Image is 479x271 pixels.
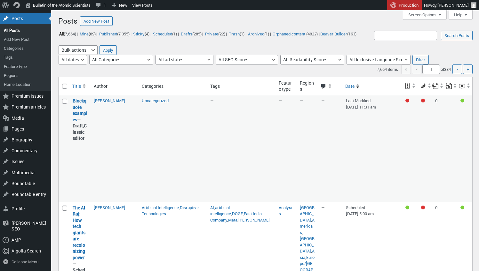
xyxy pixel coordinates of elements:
th: Categories [139,77,207,95]
span: (7,664) [64,31,76,37]
li: | [152,30,179,38]
span: Comments [321,84,327,90]
ul: | [58,30,357,38]
span: Draft, [73,123,84,129]
li: | [180,30,203,38]
a: Private(22) [204,30,226,37]
div: Focus keyphrase not set [405,99,409,102]
a: Drafts(285) [180,30,202,37]
div: Good [405,206,409,209]
li: | [228,30,246,38]
span: (7,355) [117,31,130,37]
span: (1) [264,31,269,37]
a: Inclusive language score [459,80,471,92]
a: Date [343,80,401,92]
a: Disruptive Technologies [142,205,199,217]
div: Good [460,99,464,102]
li: | [132,30,151,38]
input: Apply [100,45,117,55]
span: (22) [218,31,225,37]
a: Trash(1) [228,30,245,37]
span: Classic editor [73,123,87,141]
a: DOGE [232,211,243,216]
a: Outgoing internal links [432,80,444,92]
button: Help [449,10,473,20]
a: East India Company [210,211,262,223]
a: Archived(1) [247,30,270,37]
a: Asia [300,248,315,260]
a: Title Sort ascending. [69,80,91,92]
span: 7,664 items [377,66,398,72]
a: Next page [452,64,462,74]
span: — [210,98,214,103]
a: Comments Sort ascending. [318,80,343,92]
li: | [98,30,131,38]
a: SEO score [401,80,416,92]
li: | [247,30,271,38]
a: Artificial Intelligence [142,205,179,210]
span: — [321,205,325,210]
span: Date [345,83,355,89]
a: [GEOGRAPHIC_DATA] [300,205,315,223]
a: artificial intelligence [210,205,231,217]
span: (89) [89,31,96,37]
span: — [300,98,303,103]
a: Americas [300,217,315,235]
th: Author [91,77,138,95]
td: 0 [432,95,445,202]
a: [PERSON_NAME] [94,205,125,210]
a: Published(7,355) [98,30,130,37]
a: Sticky(4) [132,30,150,37]
th: Feature type [275,77,297,95]
span: (1) [172,31,177,37]
a: “Blockquote examples” (Edit) [73,98,87,123]
li: (4822) [272,30,318,38]
h1: Posts [58,13,77,27]
a: Orphaned content [272,30,306,37]
a: Readability score [416,80,432,92]
div: Needs improvement [421,206,425,209]
a: Mine(89) [79,30,96,37]
span: — [321,98,325,103]
td: Last Modified [DATE] 11:31 am [343,95,401,202]
a: [GEOGRAPHIC_DATA] [300,236,315,254]
span: (285) [192,31,202,37]
span: › [457,65,458,72]
span: (1) [240,31,244,37]
button: Screen Options [403,10,447,20]
a: “The AI Raj: How tech giants are recolonizing power” (Edit) [73,205,85,260]
th: Regions [297,77,318,95]
li: | [58,30,78,38]
a: Uncategorized [142,98,169,103]
strong: — [73,98,88,141]
span: (4) [145,31,149,37]
a: Scheduled(1) [152,30,178,37]
a: [PERSON_NAME] [94,98,125,103]
span: Title [72,83,81,89]
li: | [204,30,227,38]
a: Last page [463,64,473,74]
div: Good [460,206,464,209]
a: [PERSON_NAME] [238,217,270,223]
a: Add New Post [80,16,113,26]
span: » [467,65,469,72]
li: | [79,30,97,38]
span: [PERSON_NAME] [437,2,469,8]
span: (163) [347,31,356,37]
a: Analysis [279,205,292,217]
th: Tags [207,77,275,95]
a: Received internal links [445,80,457,92]
span: of [441,66,451,72]
a: Meta [228,217,237,223]
span: 384 [444,66,451,72]
span: — [279,98,282,103]
div: Needs improvement [421,99,425,102]
span: « [401,64,411,74]
a: All(7,664) [58,30,77,37]
a: AI [210,205,214,210]
input: Search Posts [441,31,473,40]
a: Beaver Builder(163) [320,30,357,37]
input: Filter [412,55,429,64]
span: ‹ [412,64,421,74]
